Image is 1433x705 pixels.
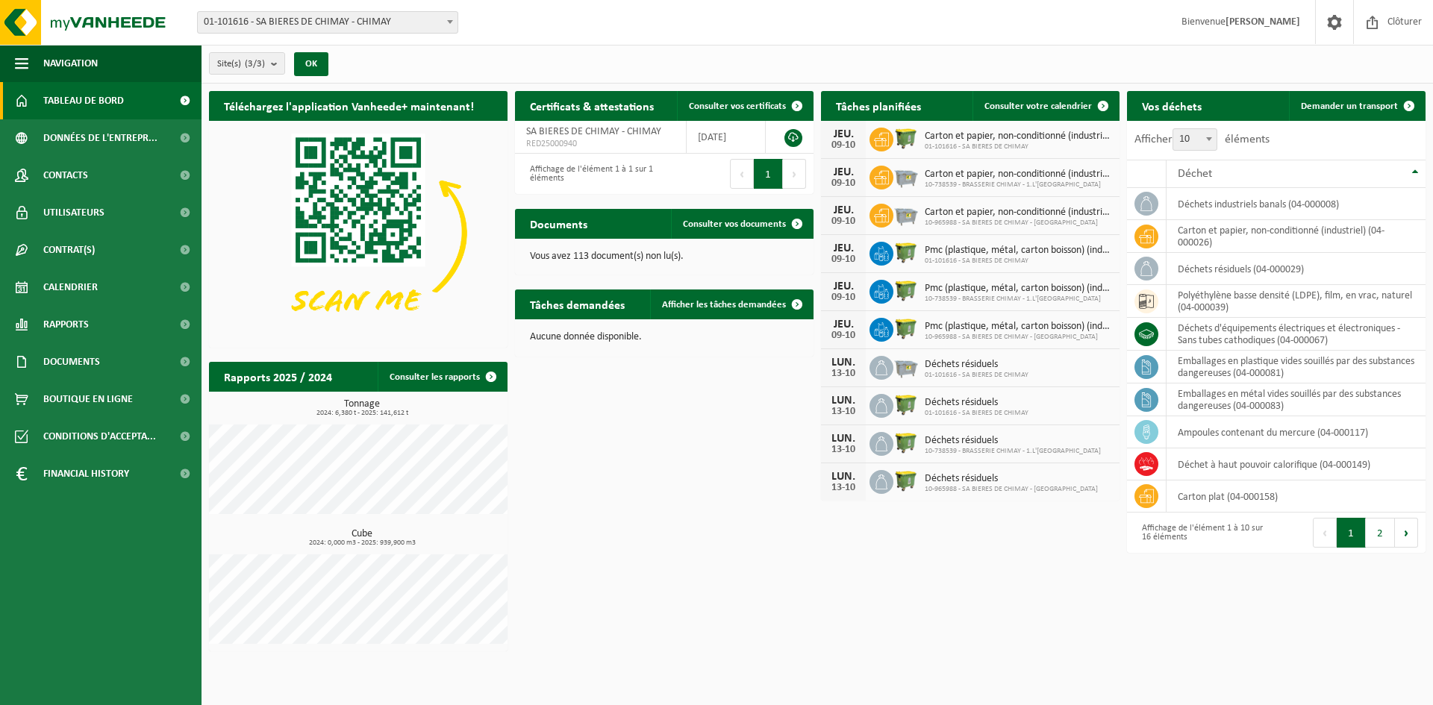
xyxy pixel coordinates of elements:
a: Consulter votre calendrier [972,91,1118,121]
span: Contrat(s) [43,231,95,269]
span: Pmc (plastique, métal, carton boisson) (industriel) [925,321,1112,333]
td: carton et papier, non-conditionné (industriel) (04-000026) [1167,220,1426,253]
strong: [PERSON_NAME] [1226,16,1300,28]
span: 10-738539 - BRASSERIE CHIMAY - 1.L'[GEOGRAPHIC_DATA] [925,295,1112,304]
button: 2 [1366,518,1395,548]
span: Déchets résiduels [925,473,1098,485]
button: Previous [730,159,754,189]
button: Next [1395,518,1418,548]
count: (3/3) [245,59,265,69]
span: SA BIERES DE CHIMAY - CHIMAY [526,126,661,137]
img: WB-1100-HPE-GN-50 [893,468,919,493]
span: 10-965988 - SA BIERES DE CHIMAY - [GEOGRAPHIC_DATA] [925,333,1112,342]
h2: Rapports 2025 / 2024 [209,362,347,391]
td: déchets industriels banals (04-000008) [1167,188,1426,220]
div: 13-10 [828,445,858,455]
div: JEU. [828,281,858,292]
img: WB-1100-HPE-GN-50 [893,392,919,417]
span: 10-965988 - SA BIERES DE CHIMAY - [GEOGRAPHIC_DATA] [925,219,1112,228]
button: Next [783,159,806,189]
td: ampoules contenant du mercure (04-000117) [1167,416,1426,448]
span: 2024: 0,000 m3 - 2025: 939,900 m3 [216,539,508,547]
span: Consulter vos documents [683,219,786,229]
span: RED25000940 [526,138,675,150]
h2: Tâches demandées [515,289,640,319]
span: Données de l'entrepr... [43,119,157,157]
button: 1 [1337,518,1366,548]
h2: Documents [515,209,602,238]
span: Contacts [43,157,88,194]
div: Affichage de l'élément 1 à 10 sur 16 éléments [1134,516,1269,549]
span: 01-101616 - SA BIERES DE CHIMAY [925,257,1112,266]
div: JEU. [828,242,858,254]
a: Consulter vos documents [671,209,812,239]
span: Navigation [43,45,98,82]
span: Déchets résiduels [925,397,1028,409]
img: WB-2500-GAL-GY-01 [893,354,919,379]
span: Carton et papier, non-conditionné (industriel) [925,131,1112,142]
span: Tableau de bord [43,82,124,119]
td: déchet à haut pouvoir calorifique (04-000149) [1167,448,1426,480]
span: Demander un transport [1301,101,1398,111]
div: 09-10 [828,216,858,227]
span: Pmc (plastique, métal, carton boisson) (industriel) [925,245,1112,257]
div: JEU. [828,204,858,216]
img: WB-1100-HPE-GN-50 [893,239,919,265]
div: LUN. [828,357,858,369]
td: déchets d'équipements électriques et électroniques - Sans tubes cathodiques (04-000067) [1167,318,1426,351]
span: Financial History [43,455,129,492]
span: Pmc (plastique, métal, carton boisson) (industriel) [925,283,1112,295]
td: carton plat (04-000158) [1167,480,1426,513]
td: déchets résiduels (04-000029) [1167,253,1426,285]
label: Afficher éléments [1134,134,1270,145]
span: Déchets résiduels [925,435,1101,447]
h2: Téléchargez l'application Vanheede+ maintenant! [209,91,489,120]
div: JEU. [828,319,858,330]
span: 10-965988 - SA BIERES DE CHIMAY - [GEOGRAPHIC_DATA] [925,485,1098,494]
span: Utilisateurs [43,194,104,231]
span: Documents [43,343,100,380]
a: Demander un transport [1289,91,1424,121]
td: polyéthylène basse densité (LDPE), film, en vrac, naturel (04-000039) [1167,285,1426,318]
a: Consulter les rapports [378,362,506,392]
td: [DATE] [687,121,765,154]
span: Carton et papier, non-conditionné (industriel) [925,169,1112,181]
div: JEU. [828,166,858,178]
button: OK [294,52,328,76]
h2: Vos déchets [1127,91,1217,120]
span: 2024: 6,380 t - 2025: 141,612 t [216,410,508,417]
span: Rapports [43,306,89,343]
div: LUN. [828,395,858,407]
img: WB-1100-HPE-GN-50 [893,430,919,455]
span: Déchet [1178,168,1212,180]
button: Previous [1313,518,1337,548]
img: WB-1100-HPE-GN-50 [893,278,919,303]
h3: Cube [216,529,508,547]
img: WB-2500-GAL-GY-01 [893,163,919,189]
span: 10-738539 - BRASSERIE CHIMAY - 1.L'[GEOGRAPHIC_DATA] [925,447,1101,456]
span: Carton et papier, non-conditionné (industriel) [925,207,1112,219]
span: Déchets résiduels [925,359,1028,371]
img: WB-2500-GAL-GY-01 [893,201,919,227]
h2: Tâches planifiées [821,91,936,120]
div: Affichage de l'élément 1 à 1 sur 1 éléments [522,157,657,190]
img: WB-1100-HPE-GN-50 [893,316,919,341]
span: Consulter vos certificats [689,101,786,111]
span: 10 [1173,129,1217,150]
td: emballages en métal vides souillés par des substances dangereuses (04-000083) [1167,383,1426,416]
span: Boutique en ligne [43,380,133,418]
span: 01-101616 - SA BIERES DE CHIMAY [925,142,1112,151]
div: 09-10 [828,292,858,303]
h3: Tonnage [216,399,508,417]
div: 13-10 [828,407,858,417]
div: JEU. [828,128,858,140]
div: 09-10 [828,178,858,189]
button: Site(s)(3/3) [209,52,285,75]
h2: Certificats & attestations [515,91,669,120]
div: LUN. [828,433,858,445]
span: 01-101616 - SA BIERES DE CHIMAY [925,371,1028,380]
span: Consulter votre calendrier [984,101,1092,111]
td: emballages en plastique vides souillés par des substances dangereuses (04-000081) [1167,351,1426,383]
p: Vous avez 113 document(s) non lu(s). [530,251,799,262]
div: 09-10 [828,330,858,341]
